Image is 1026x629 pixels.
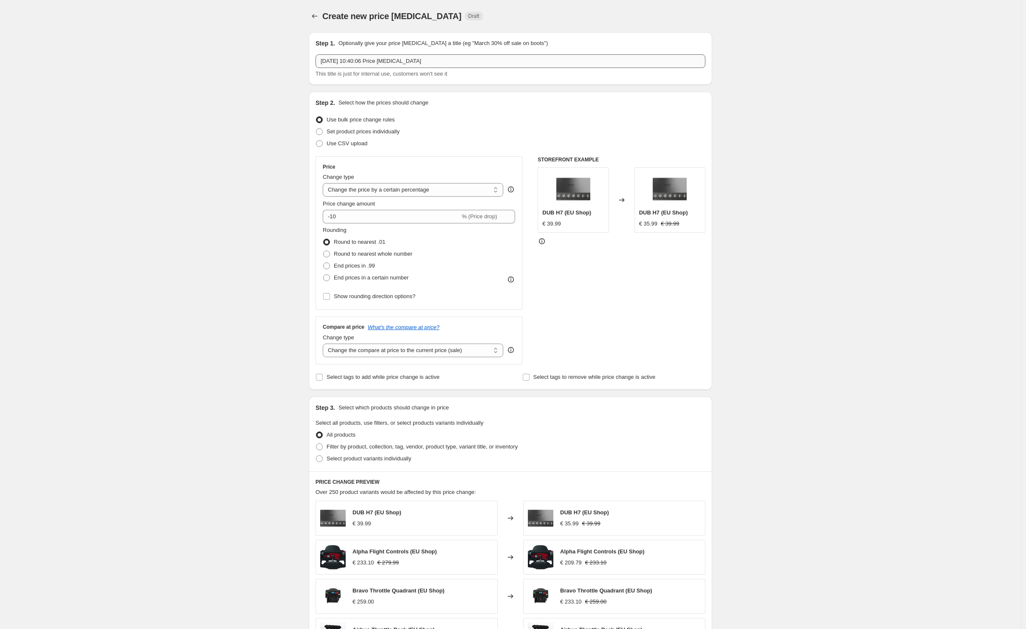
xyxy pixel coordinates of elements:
[309,10,321,22] button: Price change jobs
[653,172,687,206] img: DLi-002-A_80x.jpg
[323,210,460,223] input: -15
[352,509,401,516] span: DUB H7 (EU Shop)
[320,584,346,609] img: HCB-002-A_80x.jpg
[316,99,335,107] h2: Step 2.
[323,174,354,180] span: Change type
[582,519,600,528] strike: € 39.99
[327,116,395,123] span: Use bulk price change rules
[560,509,609,516] span: DUB H7 (EU Shop)
[528,544,553,570] img: HCB-001-A_80x.jpg
[316,403,335,412] h2: Step 3.
[316,54,705,68] input: 30% off holiday sale
[322,11,462,21] span: Create new price [MEDICAL_DATA]
[334,251,412,257] span: Round to nearest whole number
[560,548,645,555] span: Alpha Flight Controls (EU Shop)
[352,519,371,528] div: € 39.99
[533,374,656,380] span: Select tags to remove while price change is active
[585,558,607,567] strike: € 233.10
[528,584,553,609] img: HCB-002-A_80x.jpg
[316,71,447,77] span: This title is just for internal use, customers won't see it
[585,598,607,606] strike: € 259.00
[352,558,374,567] div: € 233.10
[560,558,582,567] div: € 209.79
[320,505,346,531] img: DLi-002-A_80x.jpg
[320,544,346,570] img: HCB-001-A_80x.jpg
[316,39,335,48] h2: Step 1.
[323,324,364,330] h3: Compare at price
[327,455,411,462] span: Select product variants individually
[327,128,400,135] span: Set product prices individually
[316,479,705,485] h6: PRICE CHANGE PREVIEW
[542,220,561,228] div: € 39.99
[352,598,374,606] div: € 259.00
[560,519,578,528] div: € 35.99
[334,239,385,245] span: Round to nearest .01
[542,209,591,216] span: DUB H7 (EU Shop)
[378,558,399,567] strike: € 279.99
[507,346,515,354] div: help
[338,99,428,107] p: Select how the prices should change
[334,262,375,269] span: End prices in .99
[338,403,449,412] p: Select which products should change in price
[661,220,679,228] strike: € 39.99
[507,185,515,194] div: help
[352,587,445,594] span: Bravo Throttle Quadrant (EU Shop)
[352,548,437,555] span: Alpha Flight Controls (EU Shop)
[334,293,415,299] span: Show rounding direction options?
[316,420,483,426] span: Select all products, use filters, or select products variants individually
[639,209,688,216] span: DUB H7 (EU Shop)
[368,324,440,330] button: What's the compare at price?
[338,39,548,48] p: Optionally give your price [MEDICAL_DATA] a title (eg "March 30% off sale on boots")
[323,200,375,207] span: Price change amount
[323,164,335,170] h3: Price
[334,274,409,281] span: End prices in a certain number
[323,334,354,341] span: Change type
[327,432,355,438] span: All products
[468,13,479,20] span: Draft
[327,374,440,380] span: Select tags to add while price change is active
[556,172,590,206] img: DLi-002-A_80x.jpg
[538,156,705,163] h6: STOREFRONT EXAMPLE
[560,587,652,594] span: Bravo Throttle Quadrant (EU Shop)
[639,220,657,228] div: € 35.99
[323,227,347,233] span: Rounding
[560,598,582,606] div: € 233.10
[462,213,497,220] span: % (Price drop)
[528,505,553,531] img: DLi-002-A_80x.jpg
[327,443,518,450] span: Filter by product, collection, tag, vendor, product type, variant title, or inventory
[316,489,476,495] span: Over 250 product variants would be affected by this price change:
[327,140,367,147] span: Use CSV upload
